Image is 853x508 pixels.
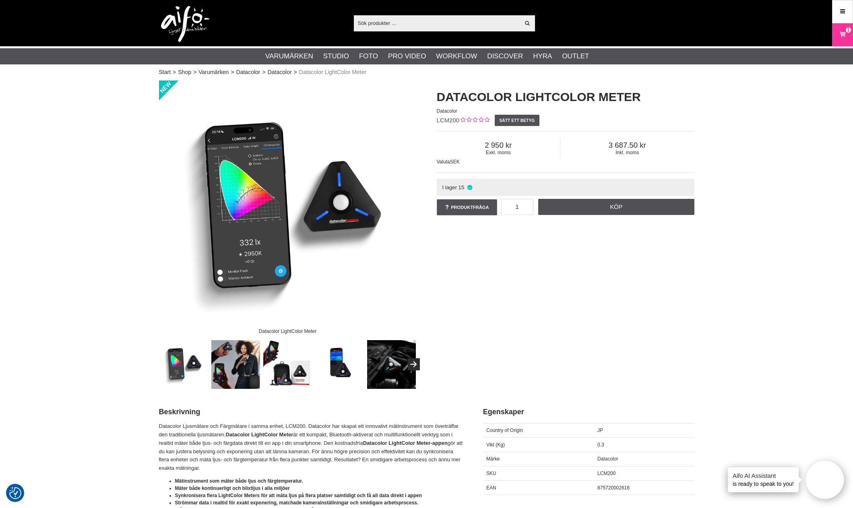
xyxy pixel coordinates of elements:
[450,159,460,165] span: SEK
[354,17,520,29] input: Sök produkter ...
[597,485,630,491] span: 875720002616
[315,340,364,389] img: Mobile App & Wireless Bluetooth
[733,471,794,480] h4: Aifo AI Assistant
[159,407,463,417] h2: Beskrivning
[159,340,208,389] img: Datacolor LightColor Meter
[486,471,496,476] span: SKU
[175,493,422,498] strong: Synkronisera flera LightColor Meters för att mäta ljus på flera platser samtidigt och få all data...
[487,51,523,62] a: Discover
[263,340,312,389] img: Datacolor LightColor Meter
[236,68,260,76] a: Datacolor
[178,68,191,76] a: Shop
[459,116,489,125] div: Kundbetyg: 0
[252,324,323,338] div: Datacolor LightColor Meter
[597,456,618,462] span: Datacolor
[193,68,196,76] span: >
[486,427,523,433] span: Country of Origin
[437,199,497,215] a: Produktfråga
[437,117,460,124] span: LCM200
[408,358,420,370] button: Next
[211,340,260,389] img: Mobile App & Wireless Bluetooth
[437,141,560,150] span: 2 950
[299,68,366,76] span: Datacolor LightColor Meter
[175,485,290,491] strong: Mäter både kontinuerligt och blixtljus i alla miljöer
[437,159,450,165] span: Valuta
[437,89,694,105] h1: Datacolor LightColor Meter
[175,500,419,506] strong: Strömmar data i realtid för exakt exponering, matchade kamerainställningar och smidigare arbetspr...
[159,81,417,338] img: Datacolor LightColor Meter
[560,150,694,155] span: Inkl. moms
[175,478,303,484] strong: Mätinstrument som mäter både ljus och färgtemperatur.
[262,68,265,76] span: >
[483,407,694,417] h2: Egenskaper
[495,115,539,126] a: Sätt ett betyg
[323,51,349,62] a: Studio
[459,184,465,190] span: 15
[562,51,589,62] a: Outlet
[486,442,505,448] span: Vikt (Kg)
[466,184,473,190] i: I lager
[597,442,604,448] span: 0.3
[265,51,313,62] a: Varumärken
[363,440,448,446] strong: Datacolor LightColor Meter-appen
[9,487,21,499] img: Revisit consent button
[226,432,293,438] strong: Datacolor LightColor Meter
[198,68,229,76] a: Varumärken
[437,108,457,114] span: Datacolor
[847,26,850,33] span: 1
[486,485,496,491] span: EAN
[597,427,603,433] span: JP
[560,141,694,150] span: 3 687.50
[159,422,463,473] p: Datacolor Ljusmätare och Färgmätare i samma enhet, LCM200. Datacolor har skapat ett innovativt mä...
[597,471,615,476] span: LCM200
[388,51,426,62] a: Pro Video
[9,486,21,500] button: Samtyckesinställningar
[294,68,297,76] span: >
[486,456,500,462] span: Märke
[159,68,171,76] a: Start
[161,6,209,42] img: logo.png
[533,51,552,62] a: Hyra
[268,68,292,76] a: Datacolor
[359,51,378,62] a: Foto
[437,150,560,155] span: Exkl. moms
[728,467,799,492] div: is ready to speak to you!
[367,340,416,389] img: Datacolor LightColor Meter
[538,199,694,215] a: Köp
[436,51,477,62] a: Workflow
[832,25,853,44] a: 1
[442,184,457,190] span: I lager
[231,68,234,76] span: >
[173,68,176,76] span: >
